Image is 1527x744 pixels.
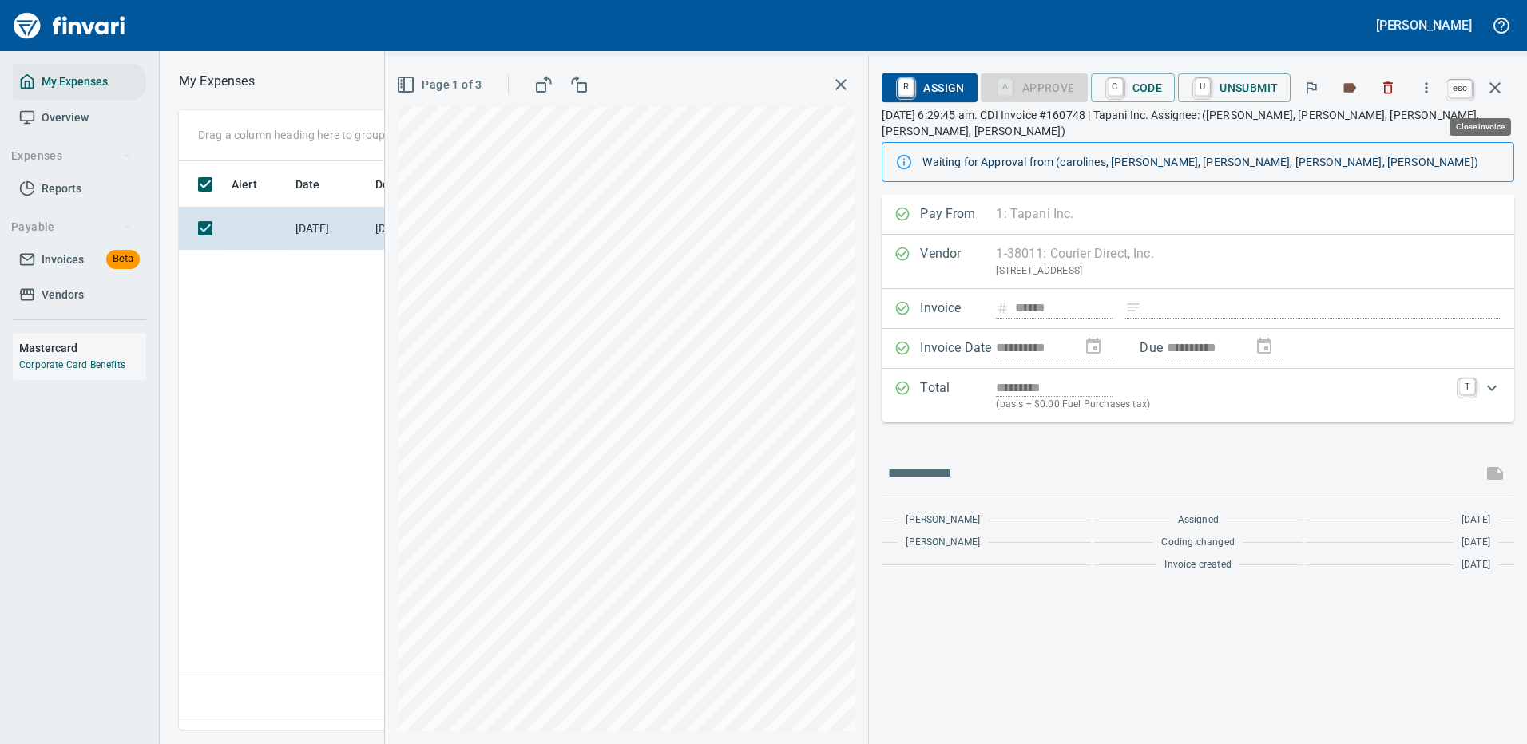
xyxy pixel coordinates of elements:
button: Flag [1294,70,1329,105]
button: [PERSON_NAME] [1372,13,1476,38]
span: My Expenses [42,72,108,92]
a: Overview [13,100,146,136]
span: Code [1104,74,1163,101]
span: Assigned [1178,512,1219,528]
p: (basis + $0.00 Fuel Purchases tax) [996,397,1450,413]
p: Total [920,378,996,413]
span: Assign [894,74,964,101]
td: [DATE] [289,208,369,250]
a: InvoicesBeta [13,242,146,278]
span: Description [375,175,456,194]
button: RAssign [882,73,977,102]
span: Unsubmit [1191,74,1278,101]
div: Expand [882,369,1514,422]
nav: breadcrumb [179,72,255,91]
a: Vendors [13,277,146,313]
span: Coding changed [1161,535,1234,551]
span: Vendors [42,285,84,305]
span: Date [295,175,341,194]
a: My Expenses [13,64,146,100]
h5: [PERSON_NAME] [1376,17,1472,34]
span: Expenses [11,146,132,166]
h6: Mastercard [19,339,146,357]
a: Corporate Card Benefits [19,359,125,370]
button: More [1409,70,1444,105]
span: Alert [232,175,257,194]
img: Finvari [10,6,129,45]
div: Waiting for Approval from (carolines, [PERSON_NAME], [PERSON_NAME], [PERSON_NAME], [PERSON_NAME]) [922,148,1501,176]
p: My Expenses [179,72,255,91]
div: Coding Required [981,80,1088,93]
span: Invoice created [1164,557,1232,573]
button: Page 1 of 3 [393,70,488,100]
span: [PERSON_NAME] [906,512,980,528]
a: T [1459,378,1475,394]
button: Labels [1332,70,1367,105]
a: esc [1448,80,1472,97]
span: Date [295,175,320,194]
span: [DATE] [1462,535,1490,551]
a: U [1195,78,1210,96]
span: [DATE] [1462,557,1490,573]
button: Discard [1370,70,1406,105]
p: [DATE] 6:29:45 am. CDI Invoice #160748 | Tapani Inc. Assignee: ([PERSON_NAME], [PERSON_NAME], [PE... [882,107,1514,139]
button: Payable [5,212,138,242]
button: UUnsubmit [1178,73,1291,102]
button: Expenses [5,141,138,171]
span: Payable [11,217,132,237]
span: Description [375,175,435,194]
span: [PERSON_NAME] [906,535,980,551]
button: CCode [1091,73,1176,102]
p: Drag a column heading here to group the table [198,127,432,143]
span: This records your message into the invoice and notifies anyone mentioned [1476,454,1514,493]
span: Page 1 of 3 [399,75,482,95]
a: Reports [13,171,146,207]
td: [DATE] Invoice 160748 from Courier Direct, Inc. (1-38011) [369,208,513,250]
span: Reports [42,179,81,199]
span: Invoices [42,250,84,270]
a: R [898,78,914,96]
a: C [1108,78,1123,96]
span: Overview [42,108,89,128]
span: [DATE] [1462,512,1490,528]
span: Beta [106,250,140,268]
span: Alert [232,175,278,194]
